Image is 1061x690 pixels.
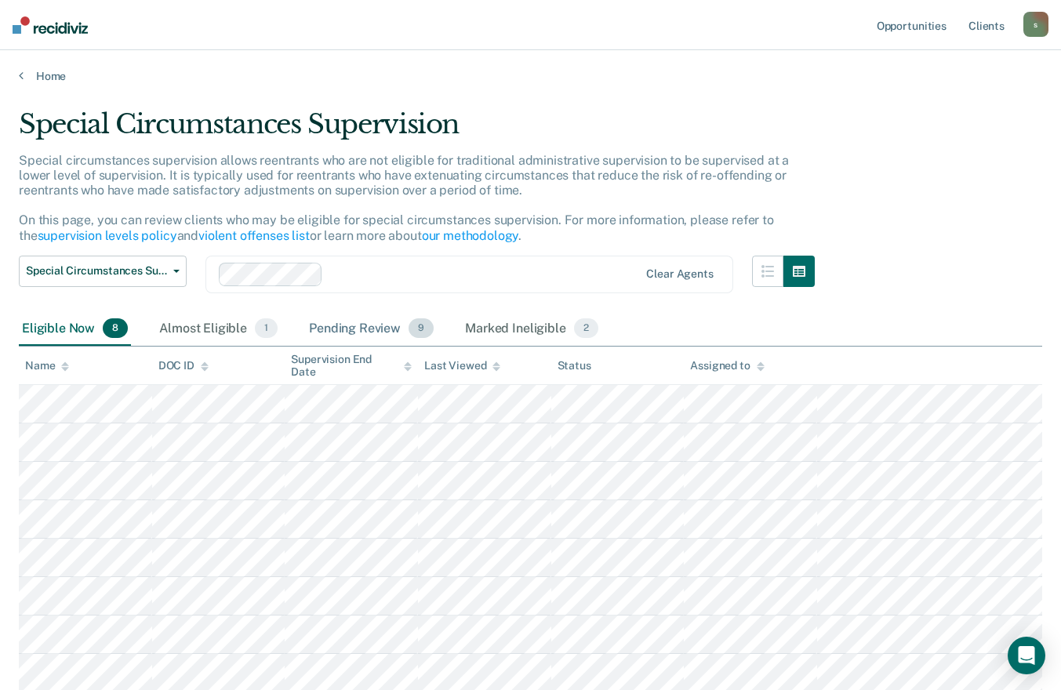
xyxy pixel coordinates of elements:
a: Home [19,69,1042,83]
div: DOC ID [158,359,209,372]
button: Special Circumstances Supervision [19,256,187,287]
span: Special Circumstances Supervision [26,264,167,278]
div: Supervision End Date [291,353,412,379]
p: Special circumstances supervision allows reentrants who are not eligible for traditional administ... [19,153,789,243]
div: Eligible Now8 [19,312,131,347]
span: 9 [409,318,434,339]
div: Marked Ineligible2 [462,312,601,347]
div: Assigned to [690,359,764,372]
div: Special Circumstances Supervision [19,108,815,153]
div: Last Viewed [424,359,500,372]
div: Open Intercom Messenger [1008,637,1045,674]
a: our methodology [422,228,519,243]
a: supervision levels policy [38,228,177,243]
div: Status [558,359,591,372]
div: Clear agents [646,267,713,281]
span: 1 [255,318,278,339]
span: 8 [103,318,128,339]
div: Pending Review9 [306,312,437,347]
img: Recidiviz [13,16,88,34]
span: 2 [574,318,598,339]
div: Almost Eligible1 [156,312,281,347]
button: s [1023,12,1048,37]
a: violent offenses list [198,228,310,243]
div: Name [25,359,69,372]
